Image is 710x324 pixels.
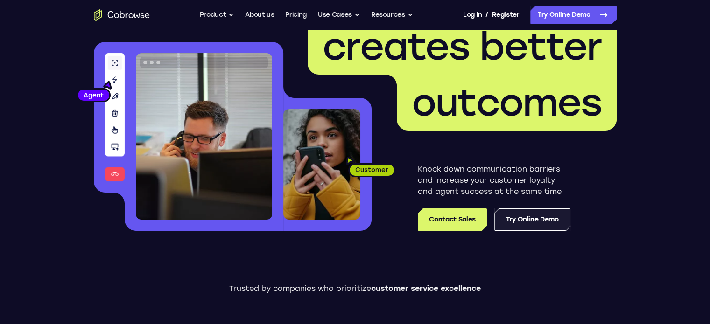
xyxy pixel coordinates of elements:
[494,208,570,231] a: Try Online Demo
[136,53,272,220] img: A customer support agent talking on the phone
[463,6,482,24] a: Log In
[530,6,617,24] a: Try Online Demo
[492,6,519,24] a: Register
[245,6,274,24] a: About us
[318,6,360,24] button: Use Cases
[94,9,150,21] a: Go to the home page
[323,24,602,69] span: creates better
[371,284,481,293] span: customer service excellence
[371,6,413,24] button: Resources
[200,6,234,24] button: Product
[412,80,602,125] span: outcomes
[283,109,360,220] img: A customer holding their phone
[418,164,570,197] p: Knock down communication barriers and increase your customer loyalty and agent success at the sam...
[485,9,488,21] span: /
[418,208,486,231] a: Contact Sales
[285,6,307,24] a: Pricing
